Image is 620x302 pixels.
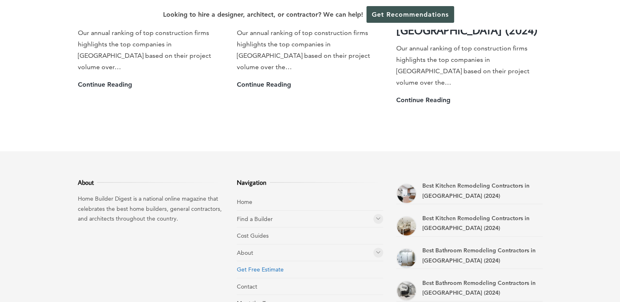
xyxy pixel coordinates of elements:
[237,266,284,273] a: Get Free Estimate
[422,247,536,264] a: Best Bathroom Remodeling Contractors in [GEOGRAPHIC_DATA] (2024)
[237,249,253,256] a: About
[78,27,224,73] p: Our annual ranking of top construction firms highlights the top companies in [GEOGRAPHIC_DATA] ba...
[78,194,224,224] p: Home Builder Digest is a national online magazine that celebrates the best home builders, general...
[396,43,543,88] p: Our annual ranking of top construction firms highlights the top companies in [GEOGRAPHIC_DATA] ba...
[237,79,291,90] a: Continue Reading
[366,6,454,23] a: Get Recommendations
[78,177,224,187] h3: About
[237,232,269,239] a: Cost Guides
[396,94,450,106] a: Continue Reading
[396,248,417,269] a: Best Bathroom Remodeling Contractors in Suffolk (2024)
[237,215,273,223] a: Find a Builder
[78,79,132,90] a: Continue Reading
[396,281,417,301] a: Best Bathroom Remodeling Contractors in Brevard (2024)
[464,244,610,292] iframe: Drift Widget Chat Controller
[237,177,383,187] h3: Navigation
[237,27,383,73] p: Our annual ranking of top construction firms highlights the top companies in [GEOGRAPHIC_DATA] ba...
[422,279,536,297] a: Best Bathroom Remodeling Contractors in [GEOGRAPHIC_DATA] (2024)
[237,283,257,290] a: Contact
[396,216,417,236] a: Best Kitchen Remodeling Contractors in Chesapeake (2024)
[422,214,530,232] a: Best Kitchen Remodeling Contractors in [GEOGRAPHIC_DATA] (2024)
[422,182,530,199] a: Best Kitchen Remodeling Contractors in [GEOGRAPHIC_DATA] (2024)
[237,198,252,206] a: Home
[396,184,417,204] a: Best Kitchen Remodeling Contractors in Suffolk (2024)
